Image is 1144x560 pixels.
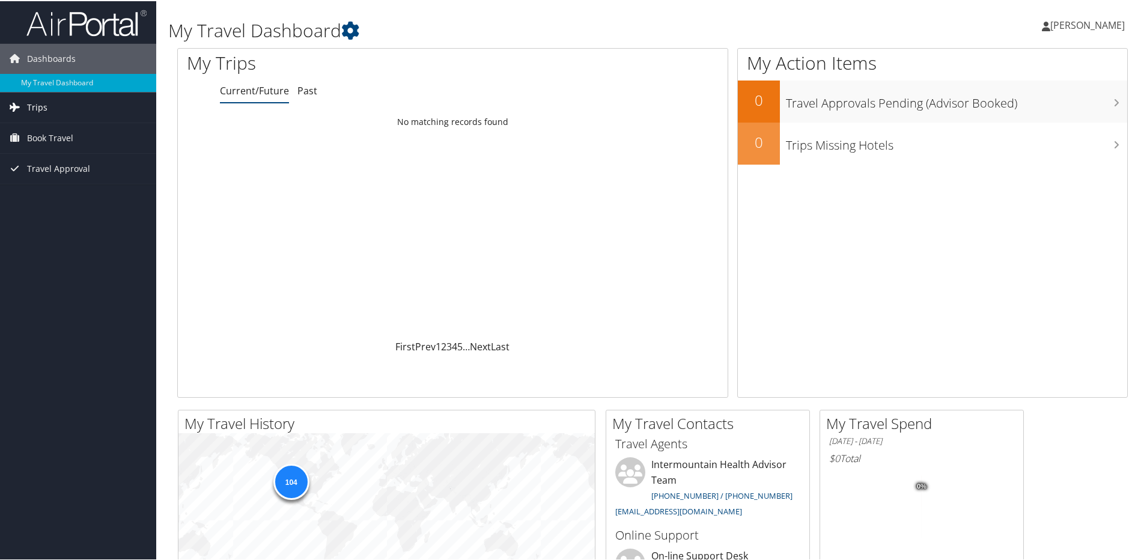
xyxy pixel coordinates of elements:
[615,505,742,516] a: [EMAIL_ADDRESS][DOMAIN_NAME]
[612,412,809,433] h2: My Travel Contacts
[395,339,415,352] a: First
[829,451,840,464] span: $0
[27,153,90,183] span: Travel Approval
[491,339,510,352] a: Last
[738,89,780,109] h2: 0
[187,49,490,75] h1: My Trips
[27,122,73,152] span: Book Travel
[178,110,728,132] td: No matching records found
[27,43,76,73] span: Dashboards
[1050,17,1125,31] span: [PERSON_NAME]
[615,434,800,451] h3: Travel Agents
[436,339,441,352] a: 1
[415,339,436,352] a: Prev
[738,49,1127,75] h1: My Action Items
[470,339,491,352] a: Next
[609,456,806,520] li: Intermountain Health Advisor Team
[917,482,926,489] tspan: 0%
[297,83,317,96] a: Past
[220,83,289,96] a: Current/Future
[184,412,595,433] h2: My Travel History
[273,463,309,499] div: 104
[457,339,463,352] a: 5
[738,79,1127,121] a: 0Travel Approvals Pending (Advisor Booked)
[615,526,800,543] h3: Online Support
[651,489,793,500] a: [PHONE_NUMBER] / [PHONE_NUMBER]
[463,339,470,352] span: …
[786,88,1127,111] h3: Travel Approvals Pending (Advisor Booked)
[829,451,1014,464] h6: Total
[168,17,814,42] h1: My Travel Dashboard
[26,8,147,36] img: airportal-logo.png
[27,91,47,121] span: Trips
[738,121,1127,163] a: 0Trips Missing Hotels
[1042,6,1137,42] a: [PERSON_NAME]
[826,412,1023,433] h2: My Travel Spend
[786,130,1127,153] h3: Trips Missing Hotels
[446,339,452,352] a: 3
[738,131,780,151] h2: 0
[829,434,1014,446] h6: [DATE] - [DATE]
[441,339,446,352] a: 2
[452,339,457,352] a: 4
